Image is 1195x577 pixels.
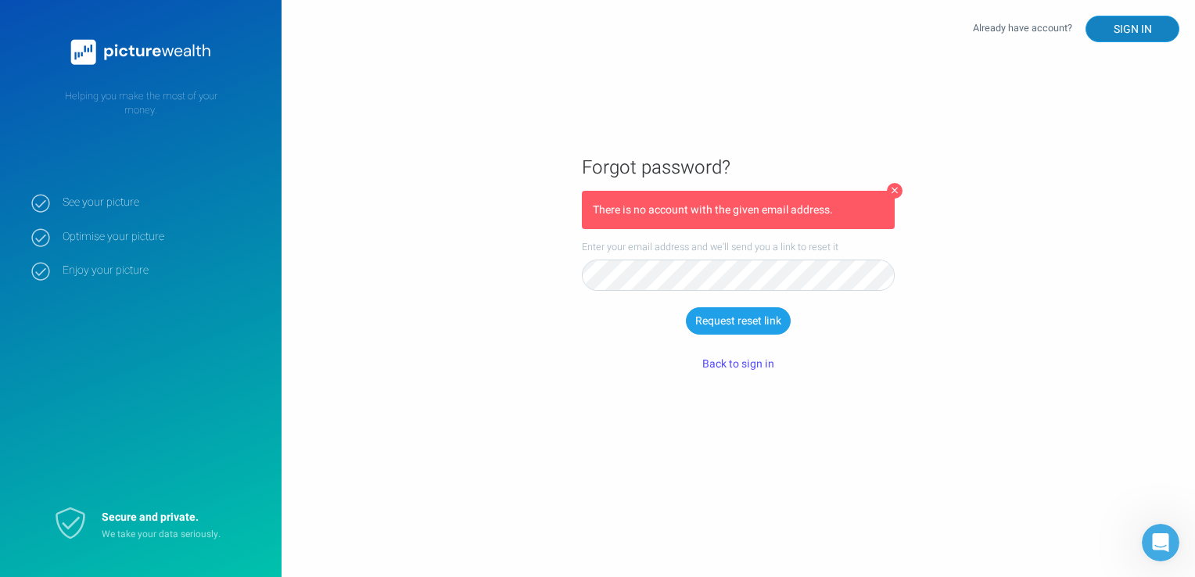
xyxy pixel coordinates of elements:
strong: See your picture [63,195,258,210]
h1: Forgot password? [582,156,895,180]
p: We take your data seriously. [102,528,242,541]
button: SIGN IN [1086,16,1179,42]
p: Helping you make the most of your money. [31,89,250,117]
button: Request reset link [686,307,791,334]
div: Already have account? [973,16,1179,42]
img: PictureWealth [63,31,219,73]
strong: Optimise your picture [63,230,258,244]
strong: Enjoy your picture [63,263,258,278]
iframe: Intercom live chat [1142,524,1179,561]
button: Back to sign in [691,351,785,378]
div: There is no account with the given email address. [593,202,884,218]
strong: Secure and private. [102,509,199,525]
label: Enter your email address and we'll send you a link to reset it [582,240,895,254]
